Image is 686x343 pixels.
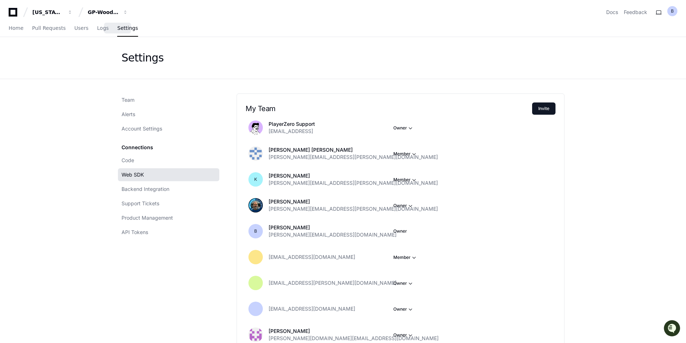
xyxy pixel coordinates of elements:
a: Support Tickets [118,197,219,210]
a: Code [118,154,219,167]
button: Owner [393,331,414,339]
span: API Tokens [122,229,148,236]
button: Feedback [624,9,647,16]
img: 168196587 [248,146,263,161]
span: Support Tickets [122,200,159,207]
button: Start new chat [122,56,131,64]
div: [US_STATE] Pacific [32,9,63,16]
div: We're available if you need us! [24,61,91,67]
span: Users [74,26,88,30]
a: API Tokens [118,226,219,239]
span: Owner [393,228,407,234]
a: Web SDK [118,168,219,181]
span: [EMAIL_ADDRESS][DOMAIN_NAME] [269,305,355,312]
button: B [667,6,677,16]
iframe: Open customer support [663,319,682,339]
span: Alerts [122,111,135,118]
div: Settings [122,51,164,64]
a: Docs [606,9,618,16]
button: Member [393,254,418,261]
button: Owner [393,280,414,287]
button: Owner [393,306,414,313]
span: Logs [97,26,109,30]
span: Team [122,96,134,104]
span: Account Settings [122,125,162,132]
span: [PERSON_NAME][EMAIL_ADDRESS][PERSON_NAME][DOMAIN_NAME] [269,205,438,212]
a: Alerts [118,108,219,121]
a: Backend Integration [118,183,219,196]
div: Welcome [7,29,131,40]
h1: B [671,8,674,14]
h1: K [254,177,257,182]
a: Team [118,93,219,106]
p: [PERSON_NAME] [269,172,438,179]
img: PlayerZero [7,7,22,22]
a: Logs [97,20,109,37]
p: [PERSON_NAME] [269,224,397,231]
span: [PERSON_NAME][DOMAIN_NAME][EMAIL_ADDRESS][DOMAIN_NAME] [269,335,439,342]
h1: B [254,228,257,234]
span: Product Management [122,214,173,221]
div: GP-WoodDuck 2.0 [88,9,119,16]
a: Pull Requests [32,20,65,37]
span: [EMAIL_ADDRESS] [269,128,313,135]
button: [US_STATE] Pacific [29,6,76,19]
span: [PERSON_NAME][EMAIL_ADDRESS][PERSON_NAME][DOMAIN_NAME] [269,154,438,161]
span: Pull Requests [32,26,65,30]
button: Member [393,150,418,157]
span: Home [9,26,23,30]
a: Settings [117,20,138,37]
span: [EMAIL_ADDRESS][PERSON_NAME][DOMAIN_NAME] [269,279,397,287]
p: [PERSON_NAME] [269,328,439,335]
button: GP-WoodDuck 2.0 [85,6,131,19]
a: Product Management [118,211,219,224]
h2: My Team [246,104,532,113]
div: Start new chat [24,54,118,61]
span: [EMAIL_ADDRESS][DOMAIN_NAME] [269,253,355,261]
a: Home [9,20,23,37]
a: Users [74,20,88,37]
p: [PERSON_NAME] [PERSON_NAME] [269,146,438,154]
span: Pylon [72,76,87,81]
button: Invite [532,102,555,115]
a: Account Settings [118,122,219,135]
span: Web SDK [122,171,144,178]
img: avatar [248,198,263,212]
p: PlayerZero Support [269,120,315,128]
img: 1756235613930-3d25f9e4-fa56-45dd-b3ad-e072dfbd1548 [7,54,20,67]
img: 177656926 [248,328,263,342]
span: [PERSON_NAME][EMAIL_ADDRESS][DOMAIN_NAME] [269,231,397,238]
button: Member [393,176,418,183]
span: Code [122,157,134,164]
span: [PERSON_NAME][EMAIL_ADDRESS][PERSON_NAME][DOMAIN_NAME] [269,179,438,187]
p: [PERSON_NAME] [269,198,438,205]
span: Backend Integration [122,186,169,193]
img: avatar [248,120,263,135]
a: Powered byPylon [51,75,87,81]
span: Settings [117,26,138,30]
button: Owner [393,124,414,132]
button: Owner [393,202,414,209]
